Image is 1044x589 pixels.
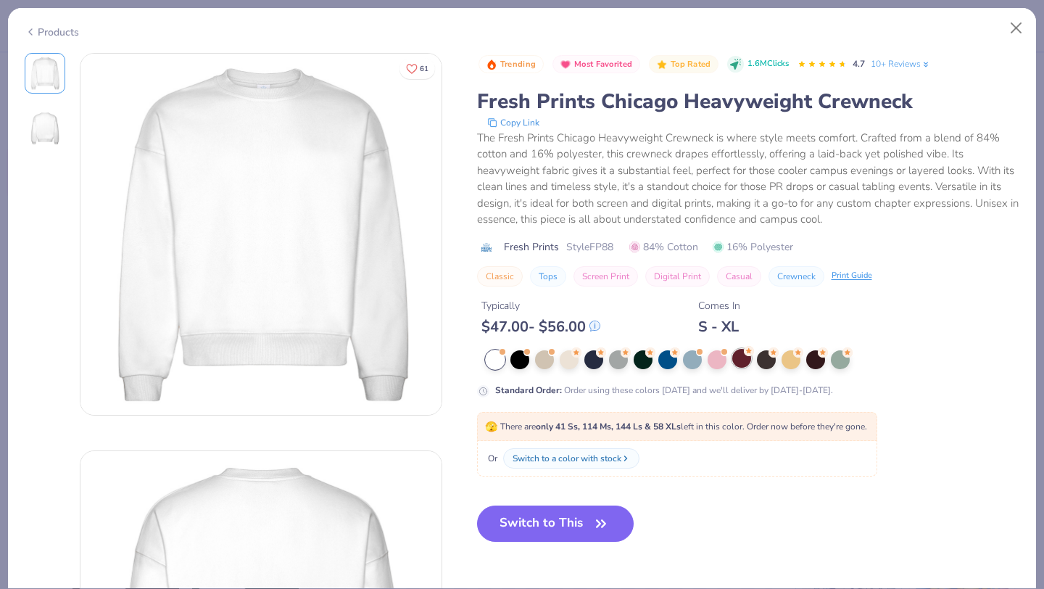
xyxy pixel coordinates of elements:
button: Crewneck [768,266,824,287]
img: Front [80,54,442,415]
div: Fresh Prints Chicago Heavyweight Crewneck [477,88,1020,115]
div: $ 47.00 - $ 56.00 [481,318,600,336]
button: Badge Button [478,55,544,74]
span: 16% Polyester [713,239,793,255]
div: The Fresh Prints Chicago Heavyweight Crewneck is where style meets comfort. Crafted from a blend ... [477,130,1020,228]
img: Trending sort [486,59,497,70]
div: Comes In [698,298,740,313]
img: brand logo [477,242,497,253]
span: 1.6M Clicks [747,58,789,70]
span: Trending [500,60,536,68]
span: 4.7 [853,58,865,70]
img: Back [28,111,62,146]
button: Screen Print [573,266,638,287]
img: Front [28,56,62,91]
button: Switch to a color with stock [503,448,639,469]
span: Or [485,452,497,465]
button: Tops [530,266,566,287]
span: Style FP88 [566,239,613,255]
button: Digital Print [645,266,710,287]
div: S - XL [698,318,740,336]
button: Badge Button [649,55,718,74]
span: Fresh Prints [504,239,559,255]
button: Like [399,58,435,79]
a: 10+ Reviews [871,57,931,70]
button: Switch to This [477,506,634,542]
div: Order using these colors [DATE] and we'll deliver by [DATE]-[DATE]. [495,384,833,397]
button: Classic [477,266,523,287]
span: 84% Cotton [629,239,698,255]
img: Most Favorited sort [560,59,571,70]
span: 🫣 [485,420,497,434]
span: 61 [420,65,428,73]
span: Most Favorited [574,60,632,68]
div: Print Guide [832,270,872,282]
button: copy to clipboard [483,115,544,130]
button: Badge Button [552,55,640,74]
div: Products [25,25,79,40]
div: 4.7 Stars [797,53,847,76]
span: Top Rated [671,60,711,68]
button: Casual [717,266,761,287]
span: There are left in this color. Order now before they're gone. [485,421,867,432]
img: Top Rated sort [656,59,668,70]
button: Close [1003,15,1030,42]
div: Switch to a color with stock [513,452,621,465]
strong: only 41 Ss, 114 Ms, 144 Ls & 58 XLs [536,421,681,432]
strong: Standard Order : [495,384,562,396]
div: Typically [481,298,600,313]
